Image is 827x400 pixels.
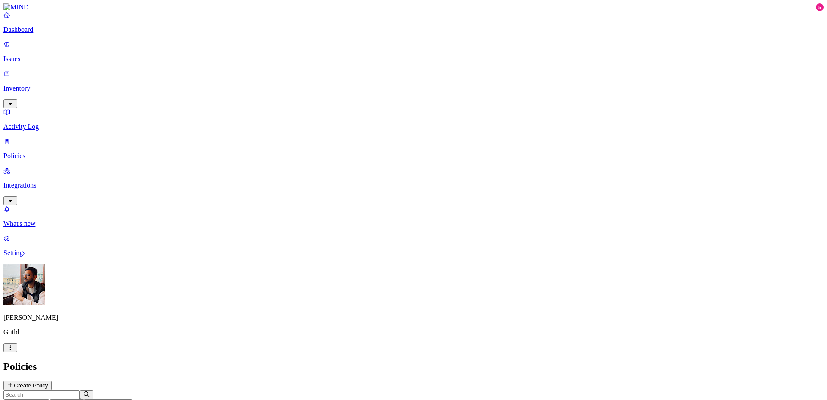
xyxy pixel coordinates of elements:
[3,390,80,399] input: Search
[3,181,824,189] p: Integrations
[3,152,824,160] p: Policies
[3,249,824,257] p: Settings
[3,70,824,107] a: Inventory
[3,26,824,34] p: Dashboard
[3,41,824,63] a: Issues
[3,167,824,204] a: Integrations
[3,205,824,228] a: What's new
[3,361,824,372] h2: Policies
[3,234,824,257] a: Settings
[3,381,52,390] button: Create Policy
[3,314,824,322] p: [PERSON_NAME]
[3,55,824,63] p: Issues
[3,123,824,131] p: Activity Log
[3,328,824,336] p: Guild
[3,84,824,92] p: Inventory
[3,3,824,11] a: MIND
[3,264,45,305] img: Bhargav Panchumarthy
[3,11,824,34] a: Dashboard
[816,3,824,11] div: 5
[3,220,824,228] p: What's new
[3,137,824,160] a: Policies
[3,3,29,11] img: MIND
[3,108,824,131] a: Activity Log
